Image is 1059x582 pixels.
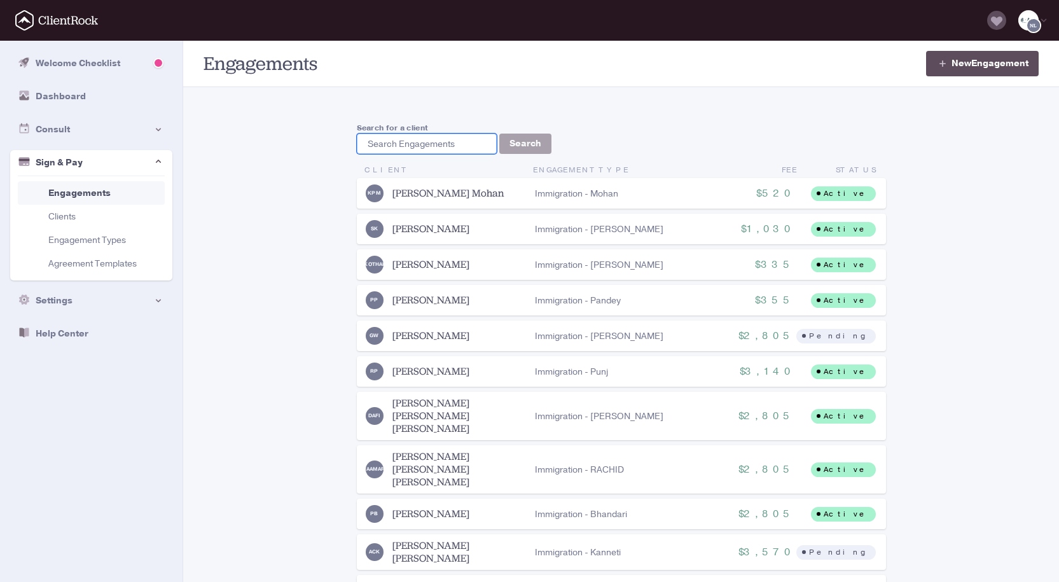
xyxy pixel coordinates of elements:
a: [PERSON_NAME] [392,508,469,520]
div: Immigration - [PERSON_NAME] [535,258,663,272]
a: [PERSON_NAME] [392,329,469,342]
img: Pratibha Pandey [366,291,384,309]
div: Active [824,412,871,421]
div: Welcome Checklist [18,56,120,71]
img: bal_logo-9-3-2018-normal.png [1018,15,1039,25]
div: Active [824,189,871,198]
div: $520 [756,188,794,198]
div: $2,805 [738,509,794,519]
img: Pranav Bhandari [366,505,384,523]
div: Active [824,509,871,519]
div: Pending [809,548,871,557]
button: Search [499,134,551,154]
ul: Portal Menu [18,176,165,281]
div: Consult [18,122,70,137]
div: Settings [18,293,73,308]
a: [PERSON_NAME] [392,223,469,235]
div: Status [798,164,886,176]
div: $2,805 [738,331,794,341]
div: $3,570 [738,547,794,557]
a: [PERSON_NAME] Mohan [392,187,504,200]
div: Fee [709,164,798,176]
img: Harshilkumar KOTHARI [366,256,384,274]
div: Dashboard [18,89,86,104]
div: Help Center [18,326,88,342]
div: Client [357,164,533,176]
div: NLNikayla Lovett [1018,10,1049,31]
a: [PERSON_NAME] [PERSON_NAME] [392,539,535,565]
div: Pending [809,331,871,341]
div: Active [824,465,871,475]
a: [PERSON_NAME] [PERSON_NAME] [PERSON_NAME] [392,397,535,435]
div: Sign & Pay [18,155,83,170]
div: Immigration - [PERSON_NAME] [535,410,663,423]
a: [PERSON_NAME] [392,294,469,307]
div: Immigration - RACHID [535,463,624,476]
div: Immigration - Pandey [535,294,621,307]
div: Immigration - Bhandari [535,508,627,521]
img: Gengrui Wei [366,327,384,345]
img: Kamal Ponday Mohan [366,184,384,202]
div: Immigration - Kanneti [535,546,621,559]
div: Immigration - [PERSON_NAME] [535,223,663,236]
div: $355 [755,295,794,305]
div: $335 [755,260,794,270]
a: Agreement Templates [18,252,165,275]
input: Search Engagements [357,134,497,154]
div: Active [824,260,871,270]
a: [PERSON_NAME] [392,365,469,378]
div: $3,140 [740,366,794,377]
img: Abhinay Chowdary Kanneti [366,543,384,561]
span: Engagement [971,51,1028,76]
img: MARIA LUIZA AMARAL RACHID [366,461,384,478]
span: Engagement [533,164,599,176]
div: Immigration - [PERSON_NAME] [535,329,663,343]
div: Immigration - Mohan [535,187,618,200]
div: Active [824,296,871,305]
div: Type [533,164,709,176]
div: Active [824,367,871,377]
div: Active [824,225,871,234]
div: $1,030 [741,224,794,234]
div: $2,805 [738,411,794,421]
img: David Alexandre Ferreira Ivo [366,407,384,425]
a: Engagement Types [18,228,165,252]
a: Clients [18,205,165,228]
h1: Engagements [204,52,621,76]
a: Engagements [18,181,165,205]
div: Immigration - Punj [535,365,608,378]
img: Nikayla Lovett [1027,19,1040,32]
img: Sundeep Kovuru [366,220,384,238]
div: $2,805 [738,464,794,475]
a: NewEngagement [926,51,1039,76]
a: [PERSON_NAME] [392,258,469,271]
img: Rajesh Punj [366,363,384,380]
a: [PERSON_NAME] [PERSON_NAME] [PERSON_NAME] [392,450,535,488]
label: Search for a client [357,122,497,134]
